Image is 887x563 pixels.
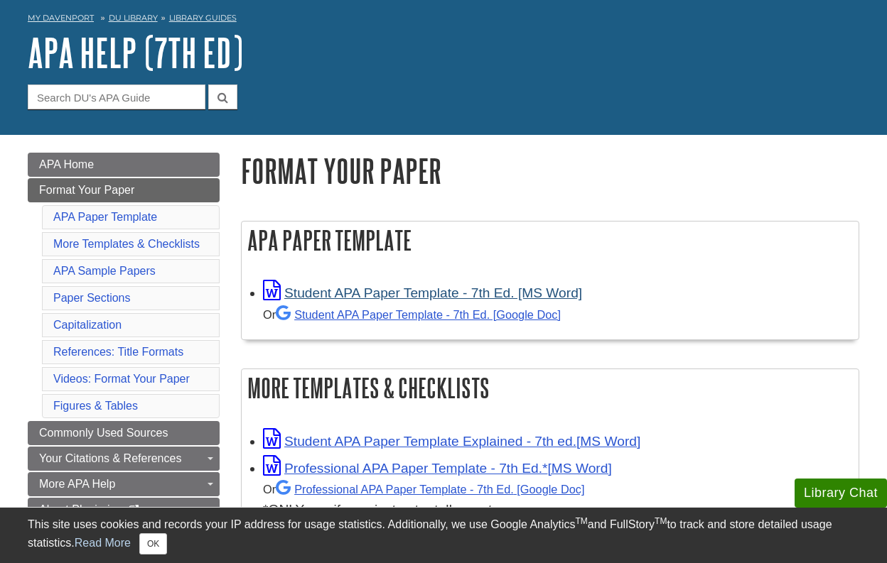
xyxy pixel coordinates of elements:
a: Capitalization [53,319,122,331]
span: About Plagiarism [39,503,125,515]
a: APA Help (7th Ed) [28,31,243,75]
a: Professional APA Paper Template - 7th Ed. [276,483,584,496]
h2: APA Paper Template [242,222,859,259]
a: Commonly Used Sources [28,421,220,445]
span: Commonly Used Sources [39,427,168,439]
button: Close [139,533,167,554]
h1: Format Your Paper [241,153,859,189]
small: Or [263,308,561,321]
a: Link opens in new window [263,461,612,476]
span: Your Citations & References [39,452,181,464]
input: Search DU's APA Guide [28,84,205,109]
h2: More Templates & Checklists [242,369,859,407]
small: Or [263,483,584,496]
a: DU Library [109,13,158,23]
button: Library Chat [795,479,887,508]
a: More APA Help [28,472,220,496]
i: This link opens in a new window [128,505,140,515]
span: Format Your Paper [39,184,134,196]
a: Student APA Paper Template - 7th Ed. [Google Doc] [276,308,561,321]
a: Link opens in new window [263,434,640,449]
a: Format Your Paper [28,178,220,202]
a: My Davenport [28,12,94,24]
a: Link opens in new window [263,285,582,300]
a: Figures & Tables [53,400,138,412]
nav: breadcrumb [28,9,859,31]
sup: TM [655,516,667,526]
a: Read More [75,537,131,549]
a: References: Title Formats [53,346,183,358]
div: This site uses cookies and records your IP address for usage statistics. Additionally, we use Goo... [28,516,859,554]
a: Videos: Format Your Paper [53,373,190,385]
a: Paper Sections [53,292,131,304]
span: More APA Help [39,478,115,490]
a: APA Sample Papers [53,265,156,277]
a: Library Guides [169,13,237,23]
div: Guide Page Menu [28,153,220,522]
span: APA Home [39,158,94,170]
div: *ONLY use if your instructor tells you to [263,479,851,520]
a: About Plagiarism [28,498,220,522]
a: APA Home [28,153,220,177]
sup: TM [575,516,587,526]
a: APA Paper Template [53,211,157,223]
a: Your Citations & References [28,447,220,471]
a: More Templates & Checklists [53,238,200,250]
